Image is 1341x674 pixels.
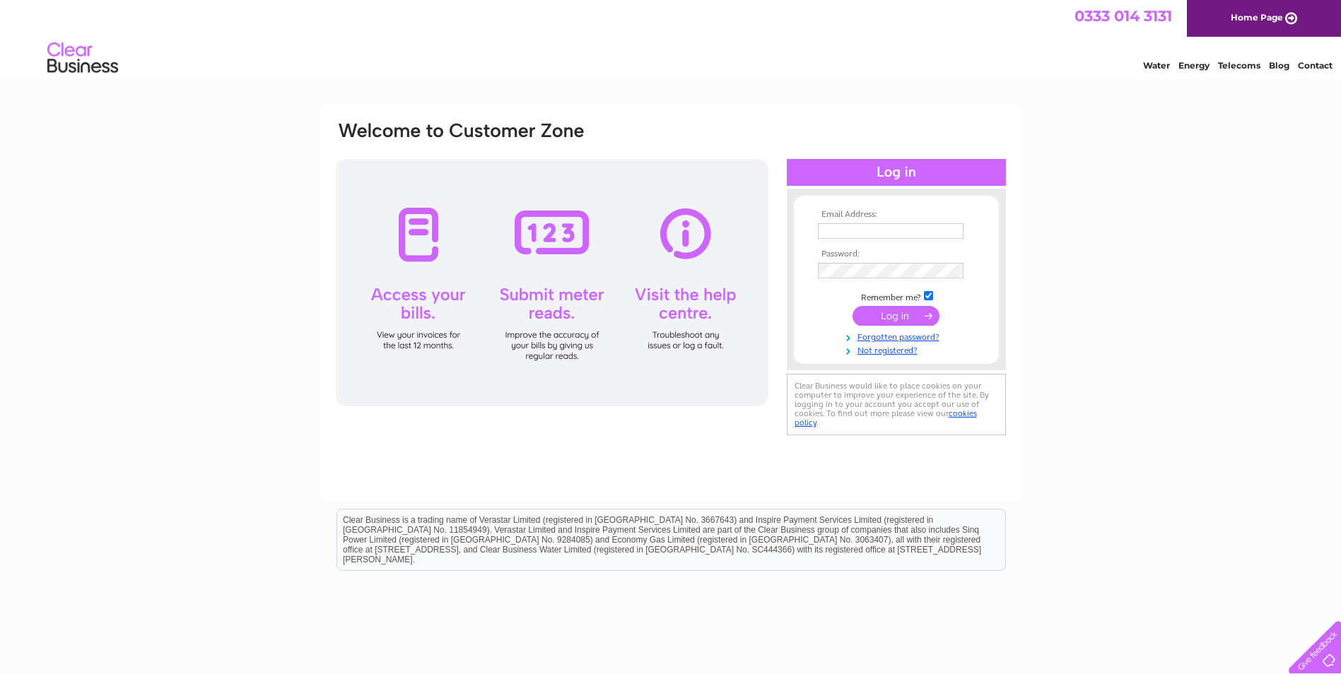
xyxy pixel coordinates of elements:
[814,249,978,259] th: Password:
[795,408,977,427] a: cookies policy
[1298,60,1333,71] a: Contact
[787,374,1006,435] div: Clear Business would like to place cookies on your computer to improve your experience of the sit...
[47,37,119,80] img: logo.png
[1269,60,1289,71] a: Blog
[1143,60,1170,71] a: Water
[1178,60,1210,71] a: Energy
[818,343,978,356] a: Not registered?
[853,306,939,326] input: Submit
[337,8,1005,69] div: Clear Business is a trading name of Verastar Limited (registered in [GEOGRAPHIC_DATA] No. 3667643...
[814,289,978,303] td: Remember me?
[814,210,978,220] th: Email Address:
[1218,60,1260,71] a: Telecoms
[818,329,978,343] a: Forgotten password?
[1074,7,1172,25] a: 0333 014 3131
